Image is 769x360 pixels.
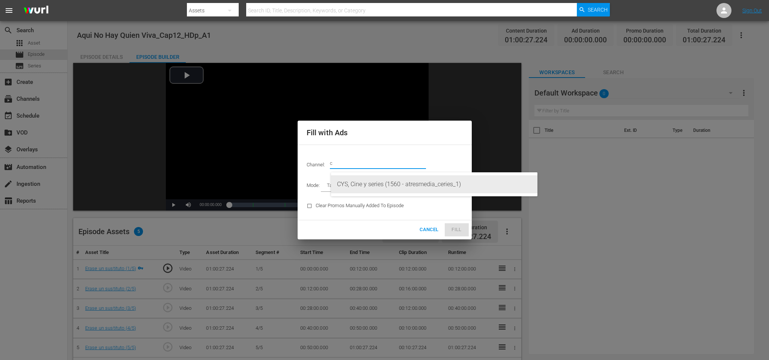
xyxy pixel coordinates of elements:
a: Sign Out [742,7,762,13]
div: Clear Promos Manually Added To Episode [302,196,408,215]
span: Channel: [307,162,330,167]
span: Cancel [420,226,438,234]
div: CYS, Cine y series (1560 - atresmedia_ceries_1) [337,175,531,193]
span: menu [5,6,14,15]
img: ans4CAIJ8jUAAAAAAAAAAAAAAAAAAAAAAAAgQb4GAAAAAAAAAAAAAAAAAAAAAAAAJMjXAAAAAAAAAAAAAAAAAAAAAAAAgAT5G... [18,2,54,19]
div: Mode: [302,176,467,196]
h2: Fill with Ads [307,127,463,139]
button: Cancel [417,223,441,236]
div: Target Duration [321,181,369,191]
span: Search [588,3,608,16]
